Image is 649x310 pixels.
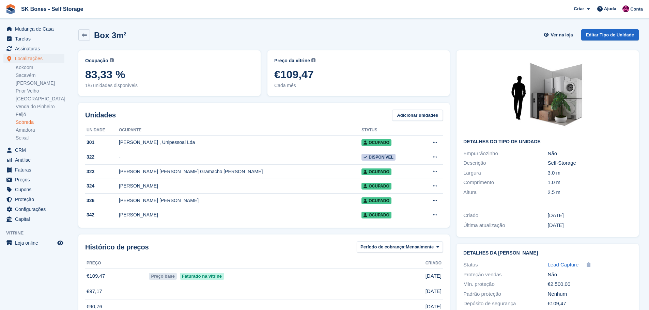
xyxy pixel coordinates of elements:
[15,185,56,194] span: Cupons
[361,139,391,146] span: Ocupado
[463,250,632,256] h2: Detalhes da [PERSON_NAME]
[3,195,64,204] a: menu
[3,34,64,44] a: menu
[16,127,64,133] a: Amadora
[56,239,64,247] a: Loja de pré-visualização
[361,197,391,204] span: Ocupado
[15,238,56,248] span: Loja online
[85,284,148,299] td: €97,17
[85,211,119,218] div: 342
[548,300,632,308] div: €109,47
[406,244,434,250] span: Mensalmente
[361,168,391,175] span: Ocupado
[548,179,632,186] div: 1.0 m
[357,241,443,252] button: Período de cobrança: Mensalmente
[15,54,56,63] span: Localizações
[463,261,547,269] div: Status
[85,242,149,252] span: Histórico de preços
[119,182,361,190] div: [PERSON_NAME]
[581,29,639,40] a: Editar Tipo de Unidade
[361,154,396,161] span: Disponível
[622,5,629,12] img: Joana Alegria
[15,175,56,184] span: Preços
[119,150,361,165] td: -
[15,195,56,204] span: Proteção
[3,24,64,34] a: menu
[3,238,64,248] a: menu
[463,212,547,219] div: Criado
[426,260,442,266] span: Criado
[3,214,64,224] a: menu
[548,212,632,219] div: [DATE]
[463,271,547,279] div: Proteção vendas
[361,212,391,218] span: Ocupado
[548,169,632,177] div: 3.0 m
[85,182,119,190] div: 324
[463,290,547,298] div: Padrão proteção
[15,205,56,214] span: Configurações
[548,261,579,269] a: Lead Capture
[361,125,419,136] th: Status
[3,44,64,53] a: menu
[85,197,119,204] div: 326
[311,58,315,62] img: icon-info-grey-7440780725fd019a000dd9b08b2336e03edf1995a4989e88bcd33f0948082b44.svg
[15,145,56,155] span: CRM
[463,280,547,288] div: Mín. proteção
[16,80,64,86] a: [PERSON_NAME]
[85,258,148,269] th: Preço
[85,82,254,89] span: 1/6 unidades disponíveis
[85,268,148,284] td: €109,47
[548,159,632,167] div: Self-Storage
[119,125,361,136] th: Ocupante
[548,222,632,229] div: [DATE]
[15,155,56,165] span: Análise
[3,185,64,194] a: menu
[3,145,64,155] a: menu
[119,211,361,218] div: [PERSON_NAME]
[548,150,632,158] div: Não
[3,175,64,184] a: menu
[85,125,119,136] th: Unidade
[16,64,64,71] a: Kokoom
[3,155,64,165] a: menu
[548,189,632,196] div: 2.5 m
[15,34,56,44] span: Tarefas
[149,273,177,280] span: Preço base
[6,230,68,236] span: Vitrine
[463,139,632,145] h2: Detalhes do tipo de unidade
[16,72,64,79] a: Sacavém
[15,44,56,53] span: Assinaturas
[463,222,547,229] div: Última atualização
[15,165,56,175] span: Faturas
[85,57,108,64] span: Ocupação
[5,4,16,14] img: stora-icon-8386f47178a22dfd0bd8f6a31ec36ba5ce8667c1dd55bd0f319d3a0aa187defe.svg
[463,179,547,186] div: Comprimento
[551,32,573,38] span: Ver na loja
[16,88,64,94] a: Prior Velho
[574,5,584,12] span: Criar
[361,183,391,190] span: Ocupado
[18,3,86,15] a: SK Boxes - Self Storage
[16,96,64,102] a: [GEOGRAPHIC_DATA]
[94,31,126,40] h2: Box 3m²
[110,58,114,62] img: icon-info-grey-7440780725fd019a000dd9b08b2336e03edf1995a4989e88bcd33f0948082b44.svg
[463,159,547,167] div: Descrição
[392,110,443,121] a: Adicionar unidades
[548,262,579,267] span: Lead Capture
[16,135,64,141] a: Seixal
[85,68,254,81] span: 83,33 %
[630,6,643,13] span: Conta
[85,153,119,161] div: 322
[360,244,406,250] span: Período de cobrança:
[3,165,64,175] a: menu
[85,139,119,146] div: 301
[463,300,547,308] div: Depósito de segurança
[463,189,547,196] div: Altura
[604,5,616,12] span: Ajuda
[548,271,632,279] div: Não
[548,280,632,288] div: €2.500,00
[3,54,64,63] a: menu
[3,205,64,214] a: menu
[426,272,442,280] span: [DATE]
[119,139,361,146] div: [PERSON_NAME] , Unipessoal Lda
